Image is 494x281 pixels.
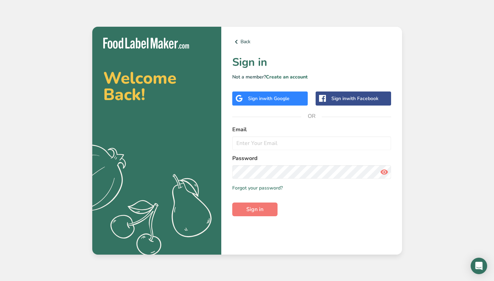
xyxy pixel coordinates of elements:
input: Enter Your Email [232,136,391,150]
a: Create an account [266,74,308,80]
button: Sign in [232,203,278,216]
p: Not a member? [232,73,391,81]
label: Password [232,154,391,162]
label: Email [232,125,391,134]
h1: Sign in [232,54,391,71]
a: Forgot your password? [232,184,283,192]
span: with Facebook [346,95,378,102]
h2: Welcome Back! [103,70,210,103]
img: Food Label Maker [103,38,189,49]
div: Open Intercom Messenger [471,258,487,274]
div: Sign in [331,95,378,102]
div: Sign in [248,95,290,102]
span: Sign in [246,205,263,213]
span: OR [301,106,322,126]
a: Back [232,38,391,46]
span: with Google [263,95,290,102]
